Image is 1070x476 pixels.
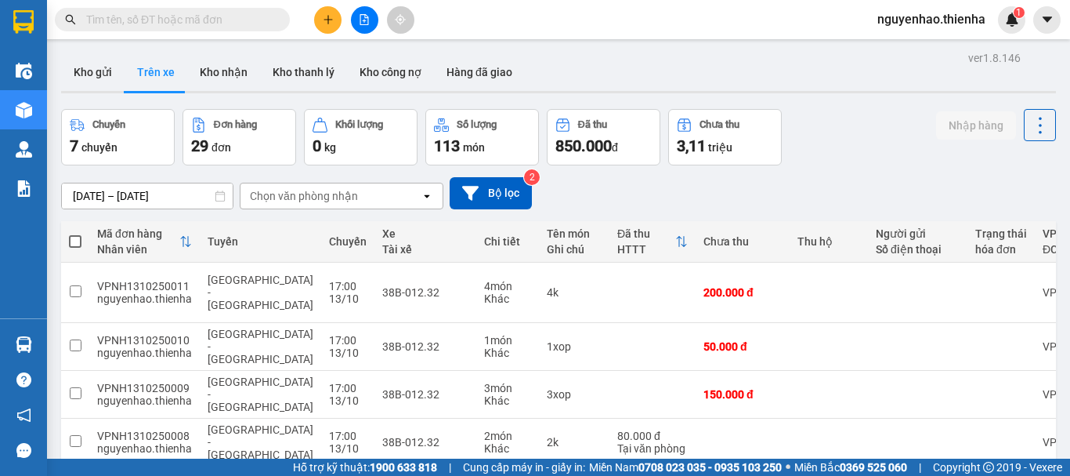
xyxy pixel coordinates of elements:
[16,408,31,423] span: notification
[191,136,208,155] span: 29
[524,169,540,185] sup: 2
[16,141,32,158] img: warehouse-icon
[449,459,451,476] span: |
[382,286,468,299] div: 38B-012.32
[919,459,921,476] span: |
[16,336,32,353] img: warehouse-icon
[208,328,313,365] span: [GEOGRAPHIC_DATA] - [GEOGRAPHIC_DATA]
[359,14,370,25] span: file-add
[16,63,32,79] img: warehouse-icon
[81,141,117,154] span: chuyến
[936,111,1016,140] button: Nhập hàng
[484,235,531,248] div: Chi tiết
[335,119,383,130] div: Khối lượng
[329,235,367,248] div: Chuyến
[617,442,688,455] div: Tại văn phòng
[1033,6,1061,34] button: caret-down
[97,347,192,359] div: nguyenhao.thienha
[293,459,437,476] span: Hỗ trợ kỹ thuật:
[329,293,367,305] div: 13/10
[703,235,782,248] div: Chưa thu
[370,461,437,474] strong: 1900 633 818
[97,280,192,293] div: VPNH1310250011
[547,109,660,165] button: Đã thu850.000đ
[703,388,782,401] div: 150.000 đ
[840,461,907,474] strong: 0369 525 060
[983,462,994,473] span: copyright
[97,334,192,347] div: VPNH1310250010
[13,10,34,34] img: logo-vxr
[92,119,125,130] div: Chuyến
[97,293,192,305] div: nguyenhao.thienha
[425,109,539,165] button: Số lượng113món
[638,461,782,474] strong: 0708 023 035 - 0935 103 250
[304,109,418,165] button: Khối lượng0kg
[484,394,531,407] div: Khác
[457,119,497,130] div: Số lượng
[329,442,367,455] div: 13/10
[250,188,358,204] div: Chọn văn phòng nhận
[97,430,192,442] div: VPNH1310250008
[547,436,602,449] div: 2k
[313,136,321,155] span: 0
[1005,13,1019,27] img: icon-new-feature
[183,109,296,165] button: Đơn hàng29đơn
[16,443,31,458] span: message
[382,227,468,240] div: Xe
[382,388,468,401] div: 38B-012.32
[699,119,739,130] div: Chưa thu
[975,227,1027,240] div: Trạng thái
[329,347,367,359] div: 13/10
[434,136,460,155] span: 113
[187,53,260,91] button: Kho nhận
[876,227,960,240] div: Người gửi
[89,221,200,263] th: Toggle SortBy
[421,190,433,202] svg: open
[484,442,531,455] div: Khác
[97,227,179,240] div: Mã đơn hàng
[484,347,531,359] div: Khác
[589,459,782,476] span: Miền Nam
[208,423,313,461] span: [GEOGRAPHIC_DATA] - [GEOGRAPHIC_DATA]
[797,235,860,248] div: Thu hộ
[703,286,782,299] div: 200.000 đ
[612,141,618,154] span: đ
[61,53,125,91] button: Kho gửi
[347,53,434,91] button: Kho công nợ
[387,6,414,34] button: aim
[16,102,32,118] img: warehouse-icon
[617,243,675,256] div: HTTT
[463,459,585,476] span: Cung cấp máy in - giấy in:
[463,141,485,154] span: món
[211,141,231,154] span: đơn
[617,227,675,240] div: Đã thu
[323,14,334,25] span: plus
[450,177,532,209] button: Bộ lọc
[484,293,531,305] div: Khác
[97,243,179,256] div: Nhân viên
[794,459,907,476] span: Miền Bắc
[260,53,347,91] button: Kho thanh lý
[65,14,76,25] span: search
[975,243,1027,256] div: hóa đơn
[86,11,271,28] input: Tìm tên, số ĐT hoặc mã đơn
[786,464,790,471] span: ⚪️
[329,382,367,394] div: 17:00
[1040,13,1054,27] span: caret-down
[1014,7,1025,18] sup: 1
[382,243,468,256] div: Tài xế
[329,280,367,293] div: 17:00
[547,286,602,299] div: 4k
[329,430,367,442] div: 17:00
[329,334,367,347] div: 17:00
[208,376,313,413] span: [GEOGRAPHIC_DATA] - [GEOGRAPHIC_DATA]
[484,430,531,442] div: 2 món
[677,136,706,155] span: 3,11
[329,394,367,407] div: 13/10
[547,388,602,401] div: 3xop
[555,136,612,155] span: 850.000
[97,442,192,455] div: nguyenhao.thienha
[547,340,602,353] div: 1xop
[865,9,998,29] span: nguyenhao.thienha
[16,180,32,197] img: solution-icon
